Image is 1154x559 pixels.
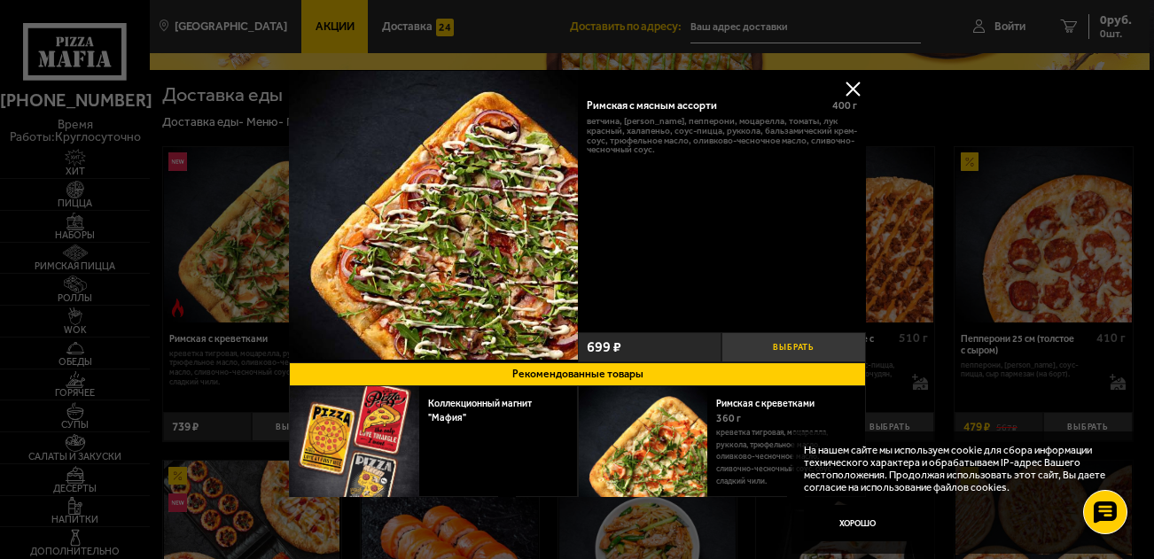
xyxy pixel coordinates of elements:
[427,398,531,423] a: Коллекционный магнит "Мафия"
[716,427,852,487] p: креветка тигровая, моцарелла, руккола, трюфельное масло, оливково-чесночное масло, сливочно-чесно...
[716,398,827,409] a: Римская с креветками
[516,496,576,533] button: Выбрать
[586,340,620,354] span: 699 ₽
[289,71,578,362] a: Римская с мясным ассорти
[716,412,741,424] span: 360 г
[804,505,912,541] button: Хорошо
[586,99,820,113] div: Римская с мясным ассорти
[804,444,1115,493] p: На нашем сайте мы используем cookie для сбора информации технического характера и обрабатываем IP...
[721,332,866,361] button: Выбрать
[289,362,866,387] button: Рекомендованные товары
[831,99,856,112] span: 400 г
[289,71,578,360] img: Римская с мясным ассорти
[586,117,856,155] p: ветчина, [PERSON_NAME], пепперони, моцарелла, томаты, лук красный, халапеньо, соус-пицца, руккола...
